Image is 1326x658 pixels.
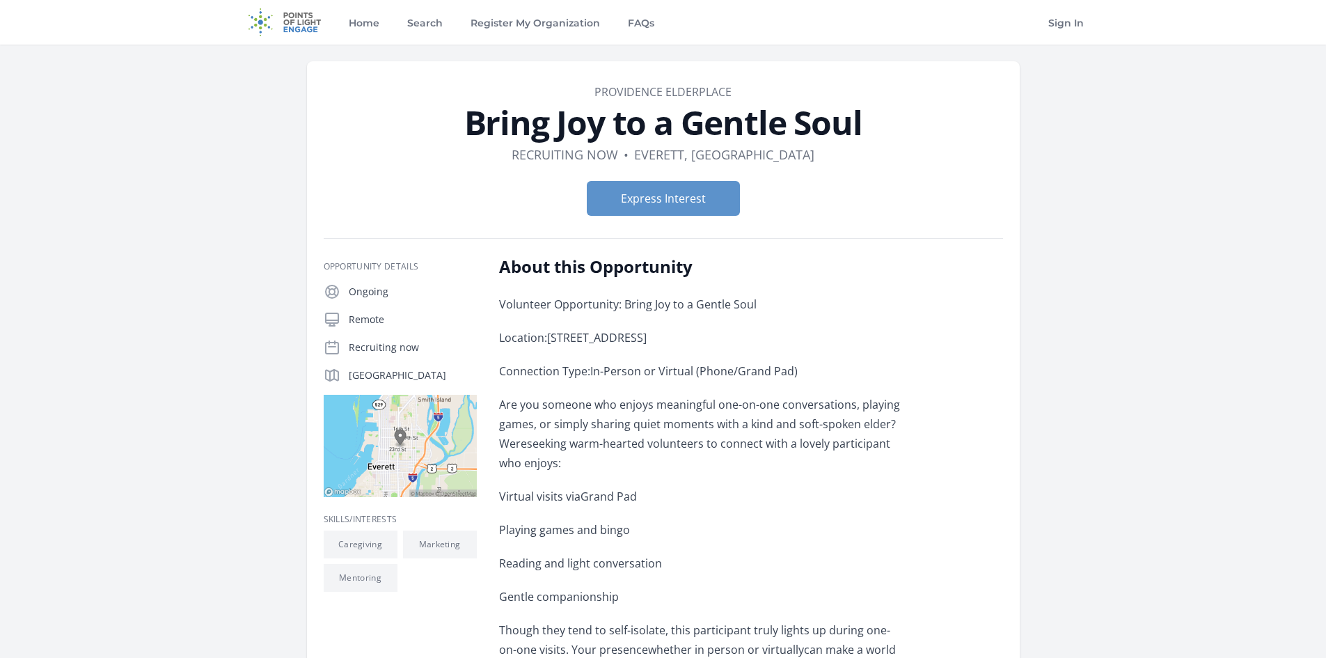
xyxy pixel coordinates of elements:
[594,84,732,100] a: Providence ElderPlace
[324,106,1003,139] h1: Bring Joy to a Gentle Soul
[547,330,647,345] span: [STREET_ADDRESS]
[499,363,590,379] span: Connection Type:
[512,145,618,164] dd: Recruiting now
[499,589,619,604] span: Gentle companionship
[499,330,547,345] span: Location:
[499,397,900,432] span: Are you someone who enjoys meaningful one-on-one conversations, playing games, or simply sharing ...
[499,436,527,451] span: Were
[499,297,757,312] span: Volunteer Opportunity: Bring Joy to a Gentle Soul
[403,531,477,558] li: Marketing
[324,564,397,592] li: Mentoring
[499,436,890,471] span: seeking warm-hearted volunteers to connect with a lovely participant who enjoys:
[590,363,738,379] span: In-Person or Virtual (Phone/
[349,313,477,327] p: Remote
[587,181,740,216] button: Express Interest
[738,363,794,379] span: Grand Pad
[634,145,814,164] dd: Everett, [GEOGRAPHIC_DATA]
[499,556,662,571] span: Reading and light conversation
[324,395,477,497] img: Map
[324,261,477,272] h3: Opportunity Details
[624,145,629,164] div: •
[349,285,477,299] p: Ongoing
[324,531,397,558] li: Caregiving
[499,489,581,504] span: Virtual visits via
[349,368,477,382] p: [GEOGRAPHIC_DATA]
[794,363,798,379] span: )
[581,489,637,504] span: Grand Pad
[324,514,477,525] h3: Skills/Interests
[349,340,477,354] p: Recruiting now
[499,522,630,538] span: Playing games and bingo
[499,256,906,278] h2: About this Opportunity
